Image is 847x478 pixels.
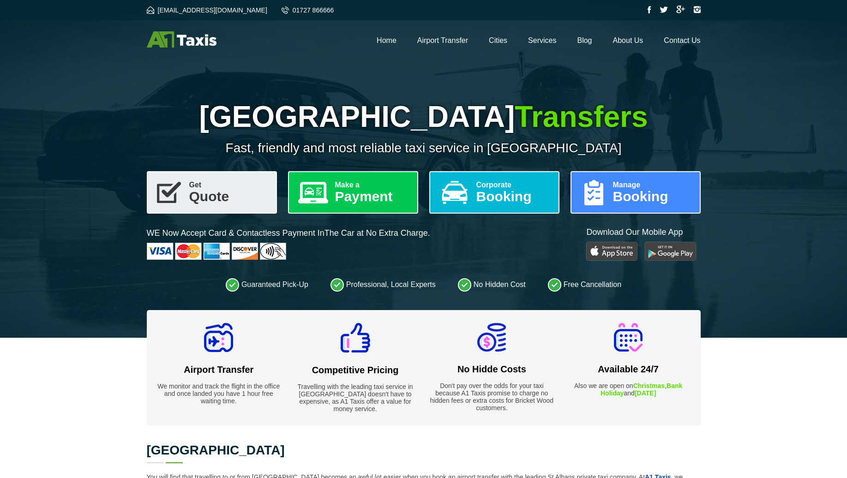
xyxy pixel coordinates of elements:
h2: Competitive Pricing [292,365,418,376]
a: ManageBooking [571,171,701,214]
p: WE Now Accept Card & Contactless Payment In [147,227,430,239]
h2: [GEOGRAPHIC_DATA] [147,444,701,457]
p: Fast, friendly and most reliable taxi service in [GEOGRAPHIC_DATA] [147,141,701,155]
h2: No Hidde Costs [429,364,555,375]
img: Twitter [660,6,668,13]
strong: Bank Holiday [601,382,682,397]
a: [EMAIL_ADDRESS][DOMAIN_NAME] [147,6,267,14]
p: We monitor and track the flight in the office and once landed you have 1 hour free waiting time. [156,382,282,405]
a: Home [377,36,396,44]
a: About Us [613,36,643,44]
span: Transfers [515,100,648,133]
h1: [GEOGRAPHIC_DATA] [147,100,701,134]
img: Google Play [645,242,696,261]
a: Airport Transfer [417,36,468,44]
span: Corporate [476,181,551,189]
p: Also we are open on , and [565,382,691,397]
a: 01727 866666 [282,6,334,14]
li: No Hidden Cost [458,278,526,292]
h2: Available 24/7 [565,364,691,375]
span: The Car at No Extra Charge. [324,228,430,238]
p: Download Our Mobile App [586,227,700,238]
a: Services [528,36,556,44]
span: Get [189,181,269,189]
a: Blog [577,36,592,44]
strong: Christmas [633,382,665,389]
img: Play Store [586,242,637,261]
a: Make aPayment [288,171,418,214]
img: Available 24/7 Icon [614,323,643,352]
p: Don't pay over the odds for your taxi because A1 Taxis promise to charge no hidden fees or extra ... [429,382,555,412]
li: Guaranteed Pick-Up [226,278,308,292]
img: Airport Transfer Icon [204,323,233,352]
a: Contact Us [664,36,700,44]
img: Competitive Pricing Icon [341,323,370,353]
span: Make a [335,181,410,189]
img: Instagram [693,6,701,13]
img: Cards [147,243,286,260]
span: Manage [613,181,692,189]
li: Free Cancellation [548,278,621,292]
a: GetQuote [147,171,277,214]
a: Cities [489,36,507,44]
img: Facebook [648,6,651,13]
h2: Airport Transfer [156,364,282,375]
a: CorporateBooking [429,171,559,214]
li: Professional, Local Experts [330,278,436,292]
p: Travelling with the leading taxi service in [GEOGRAPHIC_DATA] doesn't have to expensive, as A1 Ta... [292,383,418,412]
img: No Hidde Costs Icon [477,323,506,352]
img: A1 Taxis St Albans LTD [147,31,216,48]
strong: [DATE] [635,389,656,397]
img: Google Plus [676,6,685,13]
